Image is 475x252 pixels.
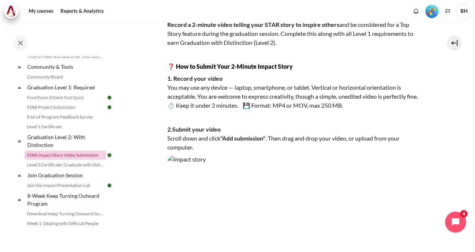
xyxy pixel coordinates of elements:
[106,104,113,111] img: Done
[26,4,56,19] a: My courses
[25,181,106,190] a: Join the Impact Presentation Lab
[16,137,23,145] span: Collapse
[25,103,106,112] a: STAR Project Submission
[167,125,422,152] p: Scroll down and click . Then drag and drop your video, or upload from your computer.
[410,6,422,17] div: Show notification window with no new notifications
[26,62,106,72] a: Community & Tools
[26,132,106,150] a: Graduation Level 2: With Distinction
[167,20,422,47] p: and be considered for a Top Story feature during the graduation session. Complete this along with...
[422,4,441,18] a: Level #5
[456,4,471,19] span: BH
[167,21,339,28] strong: Record a 2-minute video telling your STAR story to inspire others
[26,191,106,209] a: 8-Week Keep Turning Outward Program
[25,209,106,218] a: Download Keep Turning Outward Guide
[167,75,223,82] strong: 1. Record your video
[25,73,106,82] a: Community Board
[106,182,113,189] img: Done
[456,4,471,19] a: User menu
[442,6,453,17] button: Languages
[167,126,221,133] strong: 2.Submit your video
[16,196,23,203] span: Collapse
[4,4,22,19] a: Architeck Architeck
[26,82,106,92] a: Graduation Level 1: Required
[25,122,106,131] a: Level 1 Certificate
[25,52,106,61] a: Time to Meet with and Brief Your Boss #2
[220,135,266,142] strong: "Add submission"
[167,74,422,110] p: You may use any device — laptop, smartphone, or tablet. Vertical or horizontal orientation is acc...
[25,229,106,238] a: Week 2: Results Over Image
[26,170,106,180] a: Join Graduation Session
[25,151,106,160] a: STAR Impact Story Video Submission
[25,160,106,169] a: Level 2 Certificate: Graduate with Distinction
[425,5,438,18] img: Level #5
[6,6,16,17] img: Architeck
[106,94,113,101] img: Done
[106,152,113,159] img: Done
[58,4,106,19] a: Reports & Analytics
[16,172,23,179] span: Collapse
[167,63,293,70] strong: ❓ How to Submit Your 2-Minute Impact Story
[25,93,106,102] a: Final Exam (Check-Out Quiz)
[25,219,106,228] a: Week 1: Dealing with Difficult People
[425,4,438,18] div: Level #5
[25,113,106,122] a: End-of-Program Feedback Survey
[16,63,23,71] span: Collapse
[16,84,23,91] span: Collapse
